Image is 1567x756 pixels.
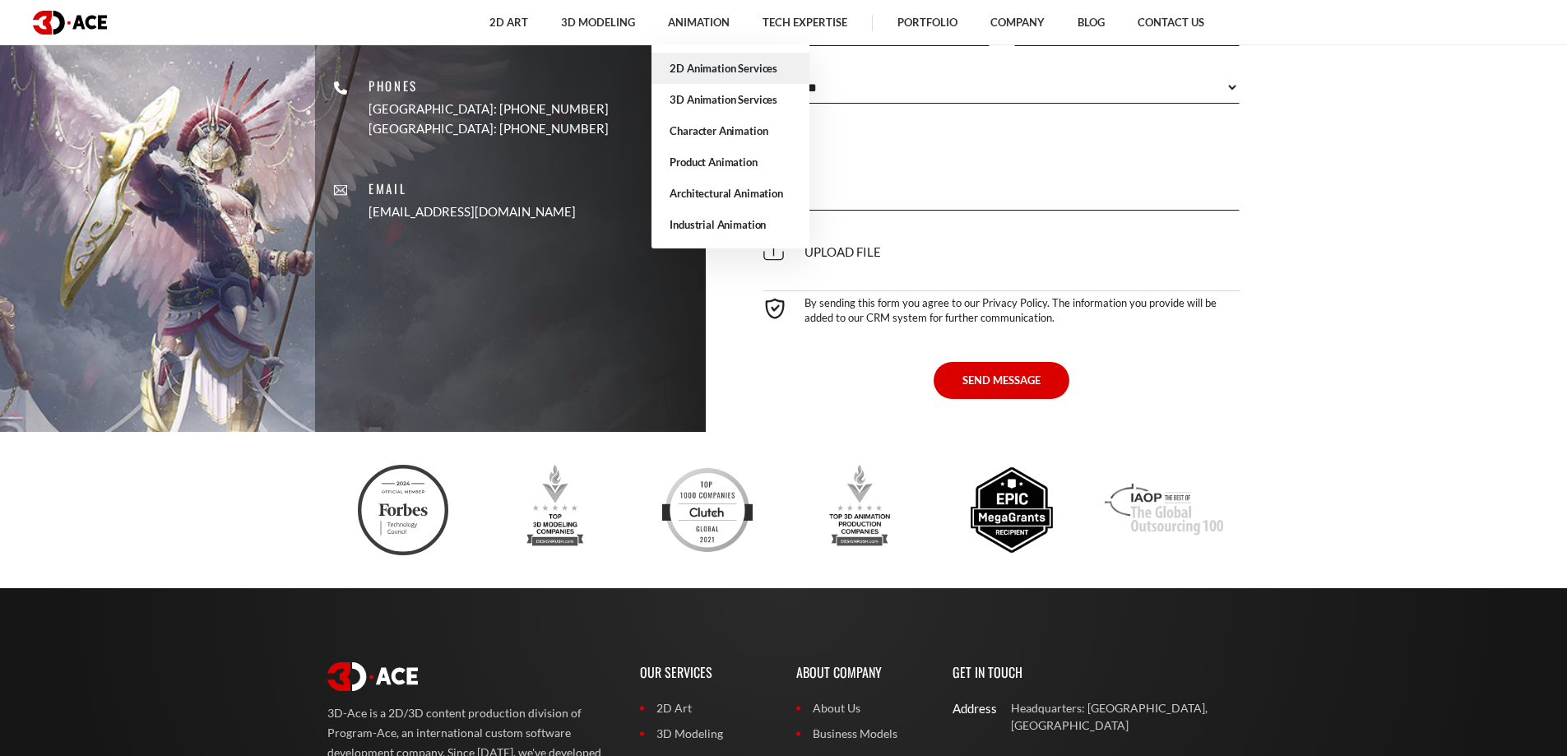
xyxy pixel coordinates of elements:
[796,699,928,717] a: About Us
[33,11,107,35] img: logo dark
[640,699,772,717] a: 2D Art
[763,244,881,259] span: Upload file
[327,662,418,692] img: logo white
[651,84,809,115] a: 3D Animation Services
[1105,465,1223,555] img: Iaop award
[651,53,809,84] a: 2D Animation Services
[369,119,609,138] p: [GEOGRAPHIC_DATA]: [PHONE_NUMBER]
[369,203,576,222] a: [EMAIL_ADDRESS][DOMAIN_NAME]
[369,179,576,198] p: Email
[369,100,609,118] p: [GEOGRAPHIC_DATA]: [PHONE_NUMBER]
[651,209,809,240] a: Industrial Animation
[814,465,905,555] img: Top 3d animation production companies designrush 2023
[796,646,928,699] p: About Company
[1011,699,1240,735] p: Headquarters: [GEOGRAPHIC_DATA], [GEOGRAPHIC_DATA]
[662,465,753,555] img: Clutch top developers
[953,646,1240,699] p: Get In Touch
[640,725,772,743] a: 3D Modeling
[953,699,980,718] div: Address
[934,362,1069,398] button: SEND MESSAGE
[651,178,809,209] a: Architectural Animation
[967,465,1057,555] img: Epic megagrants recipient
[358,465,448,555] img: Ftc badge 3d ace 2024
[651,115,809,146] a: Character Animation
[369,77,609,95] p: Phones
[763,290,1240,325] div: By sending this form you agree to our Privacy Policy. The information you provide will be added t...
[796,725,928,743] a: Business Models
[640,646,772,699] p: Our Services
[651,146,809,178] a: Product Animation
[510,465,600,555] img: Top 3d modeling companies designrush award 2023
